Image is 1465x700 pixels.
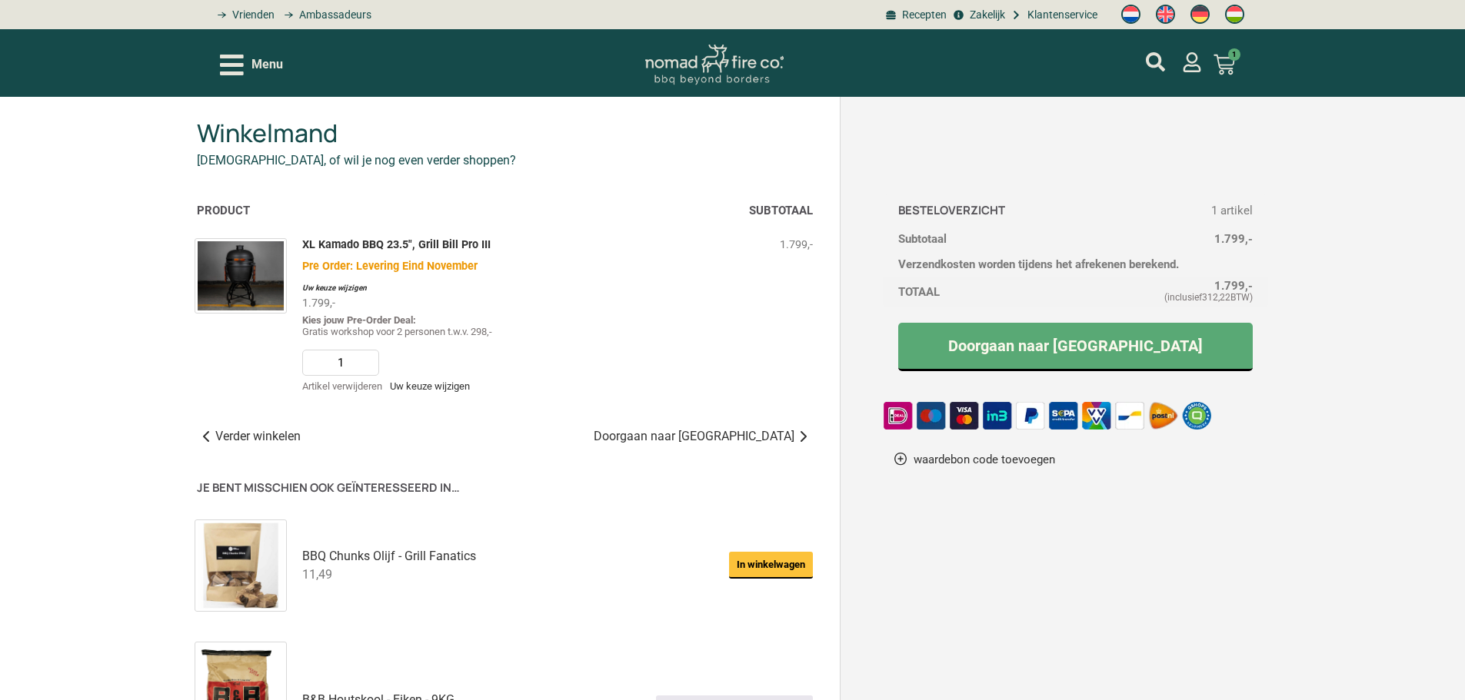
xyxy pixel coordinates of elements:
img: Kamado BBQ Grill Bill Pro III Extra Large front [195,238,287,314]
a: Uw keuze wijzigen [302,284,649,293]
span: 1 artikel [1211,204,1253,217]
a: grill bill zakeljk [951,7,1004,23]
a: mijn account [1182,52,1202,72]
table: Winkelwagenartikelen [181,194,828,404]
a: waardebon code toevoegen [894,453,1055,466]
a: grill bill klantenservice [1009,7,1097,23]
a: BBQ recepten [884,7,947,23]
input: Aantal [321,350,361,376]
a: Switch to Engels [1148,1,1183,28]
img: grill-fanatics-bbq-chunks-olijf [195,519,287,612]
a: 1 [1195,45,1254,85]
img: Hongaars [1225,5,1244,24]
h3: Je bent misschien ook geïnteresseerd in… [197,482,460,493]
img: betaalmethodes [882,402,1213,430]
a: mijn account [1146,52,1165,71]
h3: Besteloverzicht [898,204,1005,217]
a: Switch to Duits [1183,1,1217,28]
a: grill bill ambassadors [278,7,371,23]
span: Ambassadeurs [295,7,371,23]
th: Product [181,194,667,227]
span: Zakelijk [966,7,1005,23]
dd: Gratis workshop voor 2 personen t.w.v. 298,- [302,326,649,338]
a: BBQ Chunks Olijf - Grill Fanatics [302,547,729,566]
span: Verzendkosten worden tijdens het afrekenen berekend. [898,257,1179,271]
div: Open/Close Menu [220,51,283,78]
a: Uw keuze wijzigen [390,380,470,392]
a: Switch to Hongaars [1217,1,1252,28]
a: Toevoegen aan winkelwagen: “BBQ Chunks Olijf - Grill Fanatics“ [729,552,813,579]
a: XL Kamado BBQ 23.5", Grill Bill Pro III [302,238,491,251]
img: Duits [1190,5,1210,24]
span: Recepten [898,7,947,23]
dt: Kies jouw Pre-Order Deal: [302,314,649,327]
span: Menu [251,55,283,74]
p: Pre Order: Levering Eind November [302,260,649,273]
img: Nomad Logo [645,45,784,85]
a: Doorgaan naar [GEOGRAPHIC_DATA] [594,427,813,446]
h2: Winkelmand [197,118,1269,148]
span: Klantenservice [1024,7,1097,23]
th: Subtotaal [883,227,1037,252]
th: Totaal [883,277,1037,307]
p: [DEMOGRAPHIC_DATA], of wil je nog even verder shoppen? [197,160,1269,161]
: Artikel uit winkelwagen verwijderen: XL Kamado BBQ 23.5", Grill Bill Pro III [302,380,382,392]
img: Engels [1156,5,1175,24]
th: Subtotaal [666,194,827,227]
small: (inclusief BTW) [1052,292,1253,303]
a: grill bill vrienden [212,7,275,23]
span: 1 [1228,48,1240,61]
img: Nederlands [1121,5,1140,24]
span: Vrienden [228,7,275,23]
a: Verder winkelen [197,427,301,446]
a: Doorgaan naar [GEOGRAPHIC_DATA] [898,323,1254,371]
